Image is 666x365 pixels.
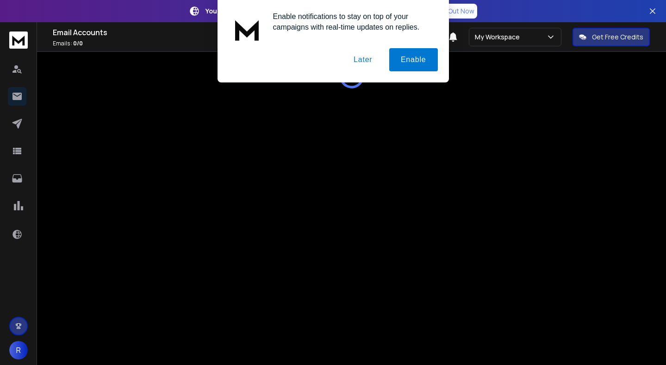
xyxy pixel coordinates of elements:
[9,341,28,359] button: R
[389,48,438,71] button: Enable
[229,11,266,48] img: notification icon
[266,11,438,32] div: Enable notifications to stay on top of your campaigns with real-time updates on replies.
[342,48,384,71] button: Later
